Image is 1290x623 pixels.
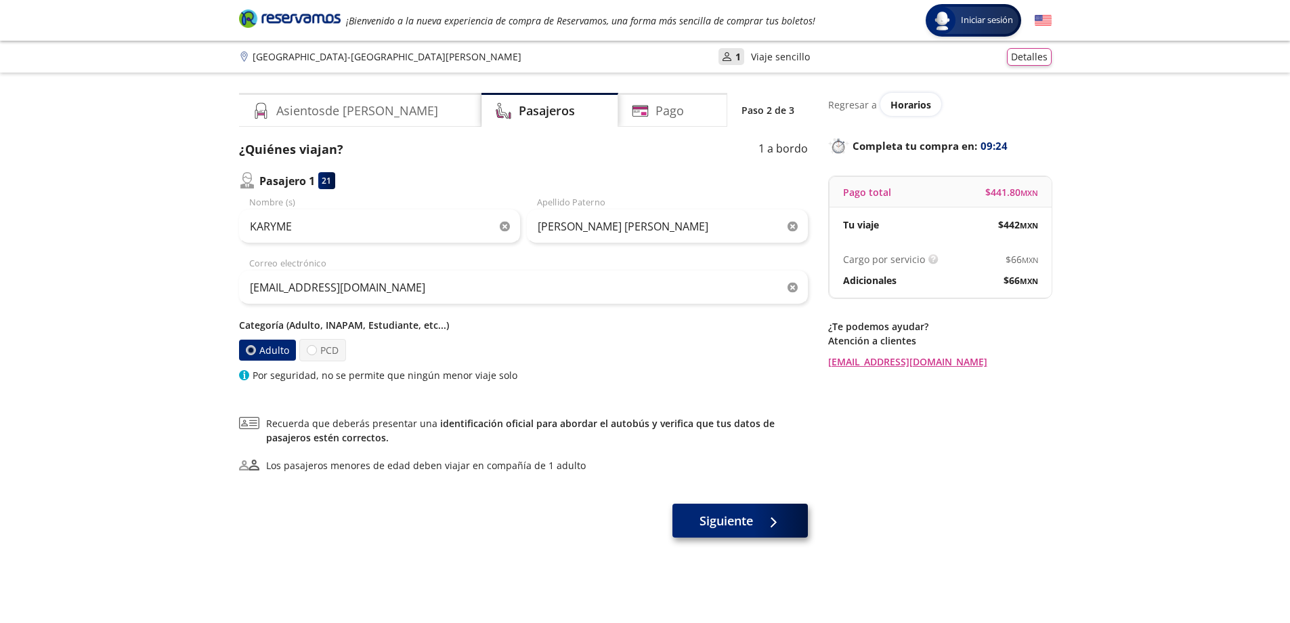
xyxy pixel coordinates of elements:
p: 1 a bordo [758,140,808,159]
small: MXN [1020,188,1038,198]
em: ¡Bienvenido a la nueva experiencia de compra de Reservamos, una forma más sencilla de comprar tus... [346,14,815,27]
input: Correo electrónico [239,270,808,304]
input: Apellido Paterno [527,209,808,243]
span: Horarios [890,98,931,111]
span: $ 442 [998,218,1038,232]
p: Tu viaje [843,218,879,232]
p: Regresar a [828,98,877,112]
p: Adicionales [843,273,897,287]
span: 09:24 [981,138,1008,154]
button: Siguiente [672,504,808,538]
span: $ 66 [1004,273,1038,287]
span: Recuerda que deberás presentar una [266,416,808,445]
p: Viaje sencillo [751,49,810,64]
p: Categoría (Adulto, INAPAM, Estudiante, etc...) [239,318,808,332]
small: MXN [1020,276,1038,286]
label: PCD [299,339,346,361]
p: Cargo por servicio [843,252,925,266]
span: $ 441.80 [985,185,1038,199]
p: ¿Te podemos ayudar? [828,319,1052,334]
input: Nombre (s) [239,209,520,243]
h4: Pago [655,102,684,120]
p: [GEOGRAPHIC_DATA] - [GEOGRAPHIC_DATA][PERSON_NAME] [253,49,521,64]
p: 1 [735,49,741,64]
small: MXN [1020,220,1038,230]
button: Detalles [1007,48,1052,66]
span: Siguiente [700,512,753,530]
div: Regresar a ver horarios [828,93,1052,116]
a: [EMAIL_ADDRESS][DOMAIN_NAME] [828,355,1052,369]
h4: Pasajeros [519,102,575,120]
a: Brand Logo [239,8,341,33]
p: ¿Quiénes viajan? [239,140,343,159]
p: Pasajero 1 [259,173,315,189]
button: English [1035,12,1052,29]
p: Completa tu compra en : [828,136,1052,155]
small: MXN [1022,255,1038,265]
label: Adulto [238,340,296,361]
i: Brand Logo [239,8,341,28]
p: Paso 2 de 3 [741,103,794,117]
a: identificación oficial para abordar el autobús y verifica que tus datos de pasajeros estén correc... [266,417,775,444]
p: Por seguridad, no se permite que ningún menor viaje solo [253,368,517,382]
span: Iniciar sesión [955,14,1018,27]
div: Los pasajeros menores de edad deben viajar en compañía de 1 adulto [266,458,586,473]
div: 21 [318,172,335,189]
h4: Asientos de [PERSON_NAME] [276,102,438,120]
span: $ 66 [1006,252,1038,266]
p: Pago total [843,185,891,199]
p: Atención a clientes [828,334,1052,348]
